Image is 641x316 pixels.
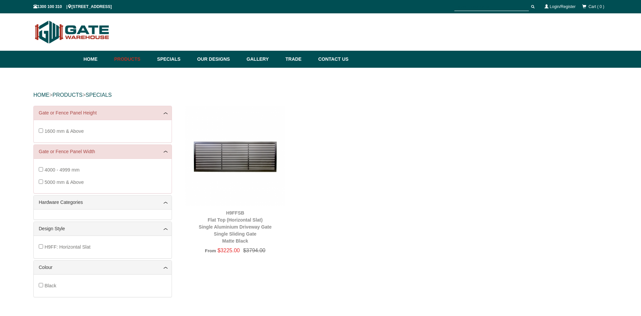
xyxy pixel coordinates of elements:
a: Specials [154,51,194,68]
a: HOME [33,92,49,98]
span: 1600 mm & Above [44,128,84,134]
span: Cart ( 0 ) [589,4,604,9]
a: Gallery [243,51,282,68]
span: 5000 mm & Above [44,180,84,185]
span: 1300 100 310 | [STREET_ADDRESS] [33,4,112,9]
a: Gate or Fence Panel Width [39,148,167,155]
a: H9FFSBFlat Top (Horizontal Slat)Single Aluminium Driveway GateSingle Sliding GateMatte Black [199,210,271,244]
span: H9FF: Horizontal Slat [44,244,90,250]
div: > > [33,84,608,106]
span: 4000 - 4999 mm [44,167,79,173]
a: Our Designs [194,51,243,68]
span: Black [44,283,56,288]
a: Products [111,51,154,68]
a: PRODUCTS [52,92,82,98]
img: Gate Warehouse [33,17,111,47]
a: SPECIALS [85,92,112,98]
a: Login/Register [550,4,576,9]
input: SEARCH PRODUCTS [454,3,529,11]
a: Trade [282,51,315,68]
a: Hardware Categories [39,199,167,206]
img: H9FFSB - Flat Top (Horizontal Slat) - Single Aluminium Driveway Gate - Single Sliding Gate - Matt... [185,106,285,206]
span: From [205,248,216,253]
a: Contact Us [315,51,349,68]
a: Colour [39,264,167,271]
a: Design Style [39,225,167,232]
a: Home [83,51,111,68]
span: $3225.00 [217,248,240,253]
span: $3794.00 [240,248,265,253]
a: Gate or Fence Panel Height [39,109,167,116]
